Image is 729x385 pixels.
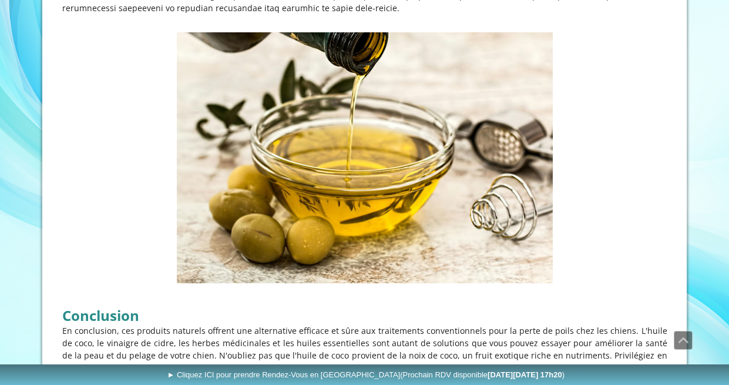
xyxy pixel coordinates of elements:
span: (Prochain RDV disponible ) [400,370,565,379]
span: Conclusion [62,306,139,325]
a: Défiler vers le haut [674,331,693,350]
span: ► Cliquez ICI pour prendre Rendez-Vous en [GEOGRAPHIC_DATA] [167,370,565,379]
span: Défiler vers le haut [674,332,692,349]
b: [DATE][DATE] 17h20 [488,370,562,379]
